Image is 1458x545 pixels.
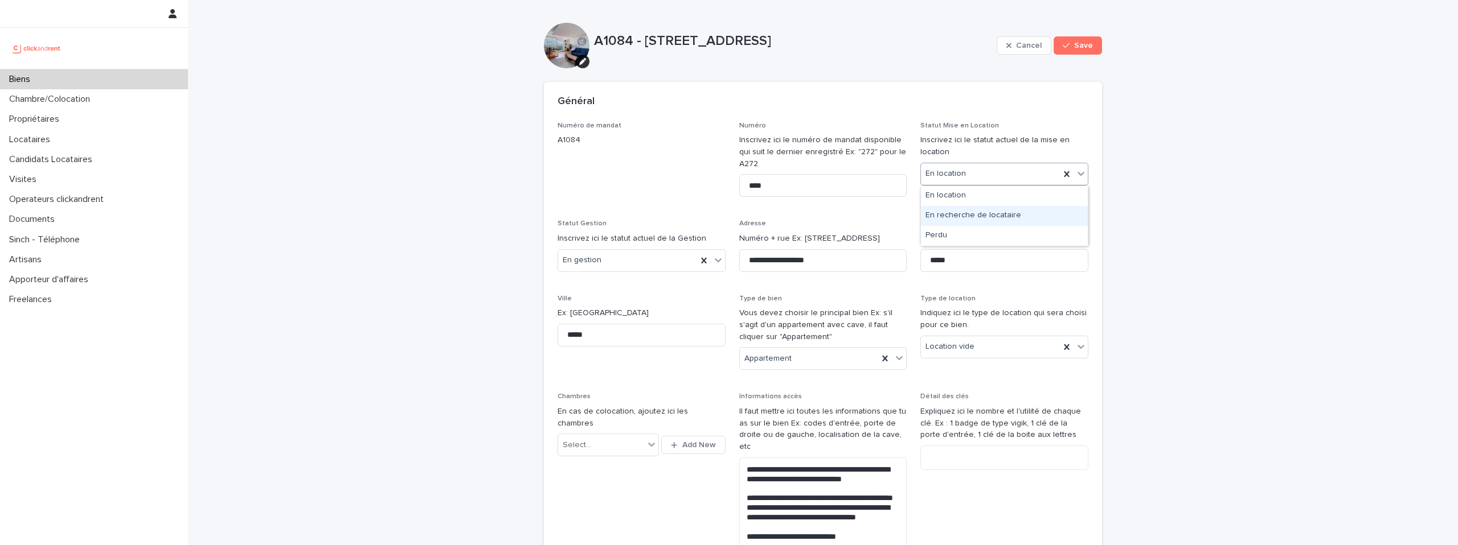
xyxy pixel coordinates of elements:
[558,406,726,430] p: En cas de colocation, ajoutez ici les chambres
[921,206,1088,226] div: En recherche de locataire
[739,295,782,302] span: Type de bien
[997,36,1051,55] button: Cancel
[558,233,726,245] p: Inscrivez ici le statut actuel de la Gestion
[921,226,1088,246] div: Perdu
[5,254,51,265] p: Artisans
[920,406,1088,441] p: Expliquez ici le nombre et l'utilité de chaque clé. Ex : 1 badge de type vigik, 1 clé de la porte...
[682,441,716,449] span: Add New
[558,122,621,129] span: Numéro de mandat
[558,393,591,400] span: Chambres
[739,406,907,453] p: Il faut mettre ici toutes les informations que tu as sur le bien Ex: codes d'entrée, porte de dro...
[744,353,792,365] span: Appartement
[1054,36,1102,55] button: Save
[739,220,766,227] span: Adresse
[739,122,766,129] span: Numéro
[558,220,607,227] span: Statut Gestion
[558,134,726,146] p: A1084
[1074,42,1093,49] span: Save
[558,307,726,319] p: Ex: [GEOGRAPHIC_DATA]
[925,341,974,353] span: Location vide
[558,96,595,108] h2: Général
[5,154,101,165] p: Candidats Locataires
[5,234,89,245] p: Sinch - Téléphone
[920,393,969,400] span: Détail des clés
[5,94,99,105] p: Chambre/Colocation
[5,194,113,205] p: Operateurs clickandrent
[558,295,572,302] span: Ville
[739,393,802,400] span: Informations accès
[5,134,59,145] p: Locataires
[5,74,39,85] p: Biens
[5,294,61,305] p: Freelances
[661,436,725,454] button: Add New
[739,134,907,170] p: Inscrivez ici le numéro de mandat disponible qui suit le dernier enregistré Ex: "272" pour le A272
[739,307,907,342] p: Vous devez choisir le principal bien Ex: s'il s'agit d'un appartement avec cave, il faut cliquer ...
[921,186,1088,206] div: En location
[563,439,591,451] div: Select...
[5,174,46,185] p: Visites
[920,307,1088,331] p: Indiquez ici le type de location qui sera choisi pour ce bien.
[5,274,97,285] p: Apporteur d'affaires
[594,33,992,49] p: A1084 - [STREET_ADDRESS]
[9,37,64,60] img: UCB0brd3T0yccxBKYDjQ
[563,254,601,266] span: En gestion
[925,168,966,180] span: En location
[920,295,976,302] span: Type de location
[5,214,64,225] p: Documents
[5,114,68,125] p: Propriétaires
[920,122,999,129] span: Statut Mise en Location
[920,134,1088,158] p: Inscrivez ici le statut actuel de la mise en location
[1016,42,1042,49] span: Cancel
[739,233,907,245] p: Numéro + rue Ex: [STREET_ADDRESS]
